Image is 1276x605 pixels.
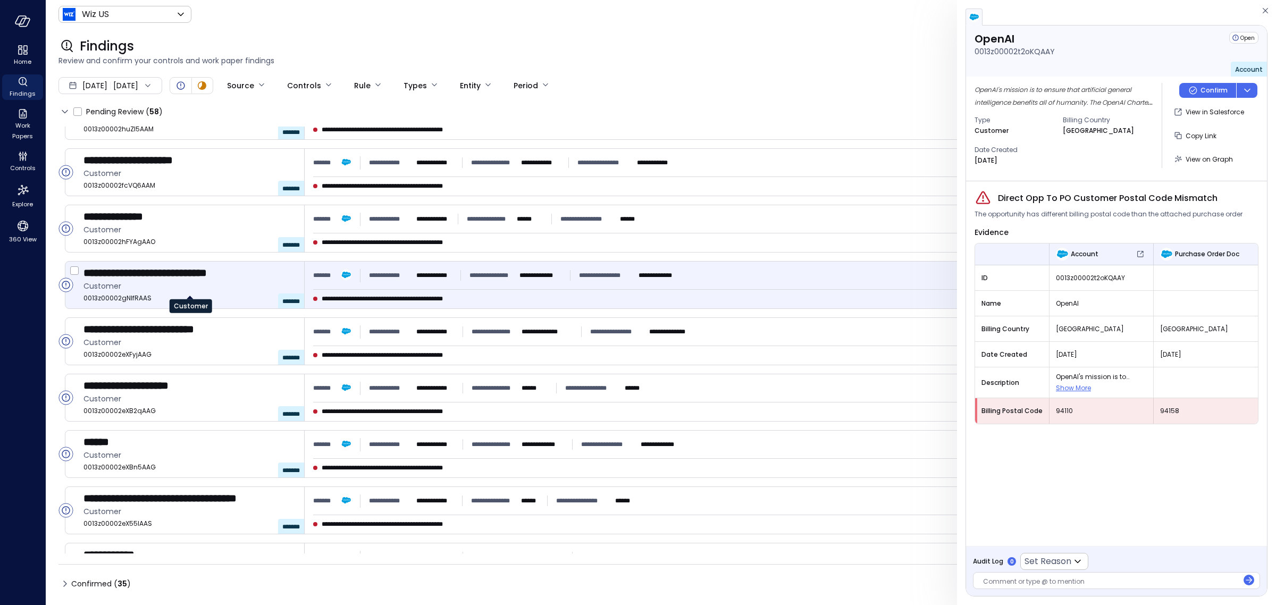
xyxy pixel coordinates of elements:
span: Type [975,115,1054,125]
span: OpenAI's mission is to ensure that artificial general intelligence benefits all of humanity. The ... [1056,372,1147,382]
div: ( ) [114,578,131,590]
span: ID [981,273,1043,283]
div: Open [58,447,73,461]
span: Account [1235,65,1263,74]
div: Types [404,77,427,95]
span: Customer [83,224,296,236]
span: Billing Postal Code [981,406,1043,416]
span: OpenAI [1056,298,1147,309]
span: Name [981,298,1043,309]
p: [DATE] [975,155,997,166]
span: 58 [149,106,159,117]
img: Account [1056,248,1069,261]
span: 0013z00002eXFyjAAG [83,349,296,360]
span: Findings [80,38,134,55]
div: Controls [2,149,43,174]
span: Purchase Order Doc [1175,249,1239,259]
span: [DATE] [1160,349,1252,360]
div: Open [58,334,73,349]
span: Date Created [975,145,1054,155]
p: OpenAI [975,32,1055,46]
div: Open [58,165,73,180]
span: Explore [12,199,33,209]
span: 0013z00002t2oKQAAY [1056,273,1147,283]
span: Controls [10,163,36,173]
div: Findings [2,74,43,100]
span: [GEOGRAPHIC_DATA] [1056,324,1147,334]
span: Billing Country [1063,115,1143,125]
div: Home [2,43,43,68]
div: Entity [460,77,481,95]
p: View in Salesforce [1186,107,1244,117]
span: Show More [1056,383,1091,392]
p: Wiz US [82,8,109,21]
div: Open [58,278,73,292]
div: Open [58,390,73,405]
div: Controls [287,77,321,95]
span: Customer [83,393,296,405]
p: Customer [975,125,1009,136]
div: Open [58,221,73,236]
span: Description [981,377,1043,388]
span: 0013z00002hFYAgAAO [83,237,296,247]
span: Confirmed [71,575,131,592]
span: Review and confirm your controls and work paper findings [58,55,1263,66]
span: OpenAI's mission is to ensure that artificial general intelligence benefits all of humanity. The ... [975,85,1153,132]
p: Set Reason [1025,555,1071,568]
span: Date Created [981,349,1043,360]
span: [DATE] [1056,349,1147,360]
span: Customer [83,167,296,179]
span: 35 [117,578,127,589]
button: View on Graph [1171,150,1237,168]
p: 0 [1010,558,1014,566]
button: Confirm [1179,83,1236,98]
div: Open [1229,32,1258,44]
span: Billing Country [981,324,1043,334]
span: Pending Review [86,103,163,120]
span: View on Graph [1186,155,1233,164]
span: The opportunity has different billing postal code than the attached purchase order [975,209,1243,220]
span: 0013z00002eXB2qAAG [83,406,296,416]
div: Work Papers [2,106,43,142]
div: ( ) [146,106,163,117]
span: Audit Log [973,556,1003,567]
span: Home [14,56,31,67]
p: Confirm [1201,85,1228,96]
span: Customer [83,280,296,292]
span: Customer [83,337,296,348]
div: OpenAI's mission is to ensure that artificial general intelligence benefits all of humanity. The ... [975,83,1153,108]
span: Account [1071,249,1098,259]
img: Purchase Order Doc [1160,248,1173,261]
span: Evidence [975,227,1009,238]
span: 0013z00002eXBn5AAG [83,462,296,473]
span: 360 View [9,234,37,245]
span: Customer [83,449,296,461]
span: Customer [83,506,296,517]
button: dropdown-icon-button [1236,83,1257,98]
button: View in Salesforce [1171,103,1248,121]
span: 0013z00002eX55IAAS [83,518,296,529]
div: 360 View [2,217,43,246]
span: Direct Opp To PO Customer Postal Code Mismatch [998,192,1218,205]
span: 0013z00002huZI5AAM [83,124,296,135]
div: Source [227,77,254,95]
div: Explore [2,181,43,211]
span: [DATE] [82,80,107,91]
p: 0013z00002t2oKQAAY [975,46,1055,57]
p: [GEOGRAPHIC_DATA] [1063,125,1134,136]
span: [GEOGRAPHIC_DATA] [1160,324,1252,334]
div: Button group with a nested menu [1179,83,1257,98]
div: Rule [354,77,371,95]
div: Open [174,79,187,92]
div: Open [58,503,73,518]
div: Period [514,77,538,95]
div: In Progress [196,79,208,92]
img: Icon [63,8,75,21]
button: Copy Link [1171,127,1221,145]
span: 94158 [1160,406,1252,416]
span: 0013z00002fcVQ6AAM [83,180,296,191]
span: Findings [10,88,36,99]
img: salesforce [969,12,979,22]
